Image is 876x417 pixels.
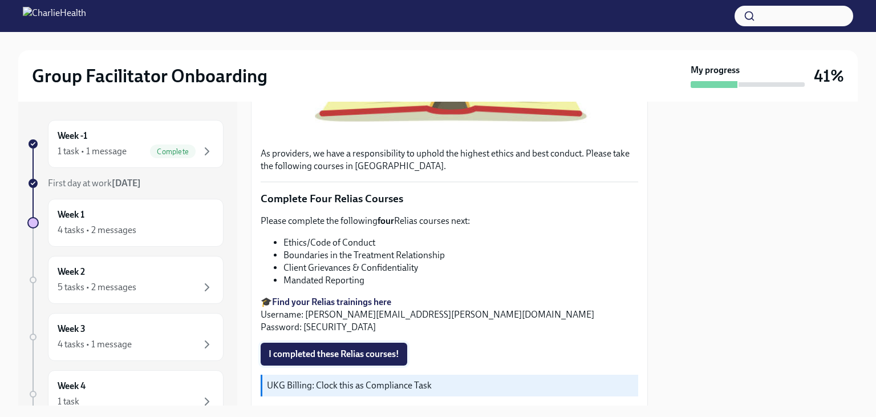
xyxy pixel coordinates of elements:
div: 4 tasks • 1 message [58,338,132,351]
a: Week -11 task • 1 messageComplete [27,120,224,168]
li: Mandated Reporting [283,274,638,287]
strong: My progress [691,64,740,77]
h6: Week 1 [58,209,84,221]
a: Find your Relias trainings here [272,296,391,307]
strong: [DATE] [112,178,141,189]
p: Please complete the following Relias courses next: [261,215,638,227]
h6: Week 4 [58,380,86,392]
h6: Week 3 [58,323,86,335]
p: As providers, we have a responsibility to uphold the highest ethics and best conduct. Please take... [261,147,638,173]
strong: four [378,215,394,226]
div: 5 tasks • 2 messages [58,281,136,294]
a: Week 14 tasks • 2 messages [27,199,224,247]
h6: Week -1 [58,130,87,142]
p: 🎓 Username: [PERSON_NAME][EMAIL_ADDRESS][PERSON_NAME][DOMAIN_NAME] Password: [SECURITY_DATA] [261,296,638,334]
h3: 41% [814,66,844,86]
li: Client Grievances & Confidentiality [283,262,638,274]
a: Week 34 tasks • 1 message [27,313,224,361]
a: First day at work[DATE] [27,177,224,190]
h6: Week 2 [58,266,85,278]
li: Boundaries in the Treatment Relationship [283,249,638,262]
p: UKG Billing: Clock this as Compliance Task [267,379,634,392]
button: I completed these Relias courses! [261,343,407,366]
span: I completed these Relias courses! [269,348,399,360]
a: Week 25 tasks • 2 messages [27,256,224,304]
p: Complete Four Relias Courses [261,191,638,206]
img: CharlieHealth [23,7,86,25]
div: 1 task • 1 message [58,145,127,158]
div: 1 task [58,395,79,408]
h2: Group Facilitator Onboarding [32,65,267,87]
span: Complete [150,147,196,156]
span: First day at work [48,178,141,189]
div: 4 tasks • 2 messages [58,224,136,236]
li: Ethics/Code of Conduct [283,236,638,249]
